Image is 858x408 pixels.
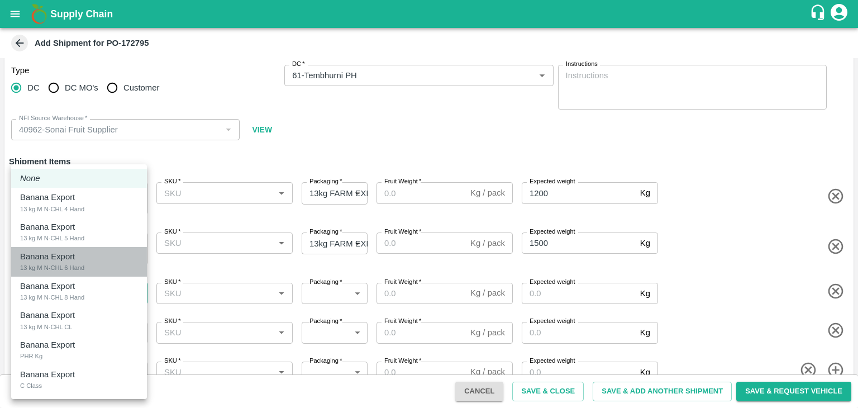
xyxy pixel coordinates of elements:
[20,250,75,263] p: Banana Export
[20,381,42,391] div: C Class
[20,280,75,292] p: Banana Export
[20,322,73,332] div: 13 kg M N-CHL CL
[20,191,75,203] p: Banana Export
[20,172,40,184] em: None
[20,292,84,302] div: 13 kg M N-CHL 8 Hand
[20,204,84,214] div: 13 kg M N-CHL 4 Hand
[20,339,75,351] p: Banana Export
[20,221,75,233] p: Banana Export
[20,351,42,361] div: PHR Kg
[20,233,84,243] div: 13 kg M N-CHL 5 Hand
[20,263,84,273] div: 13 kg M N-CHL 6 Hand
[20,309,75,321] p: Banana Export
[20,368,75,381] p: Banana Export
